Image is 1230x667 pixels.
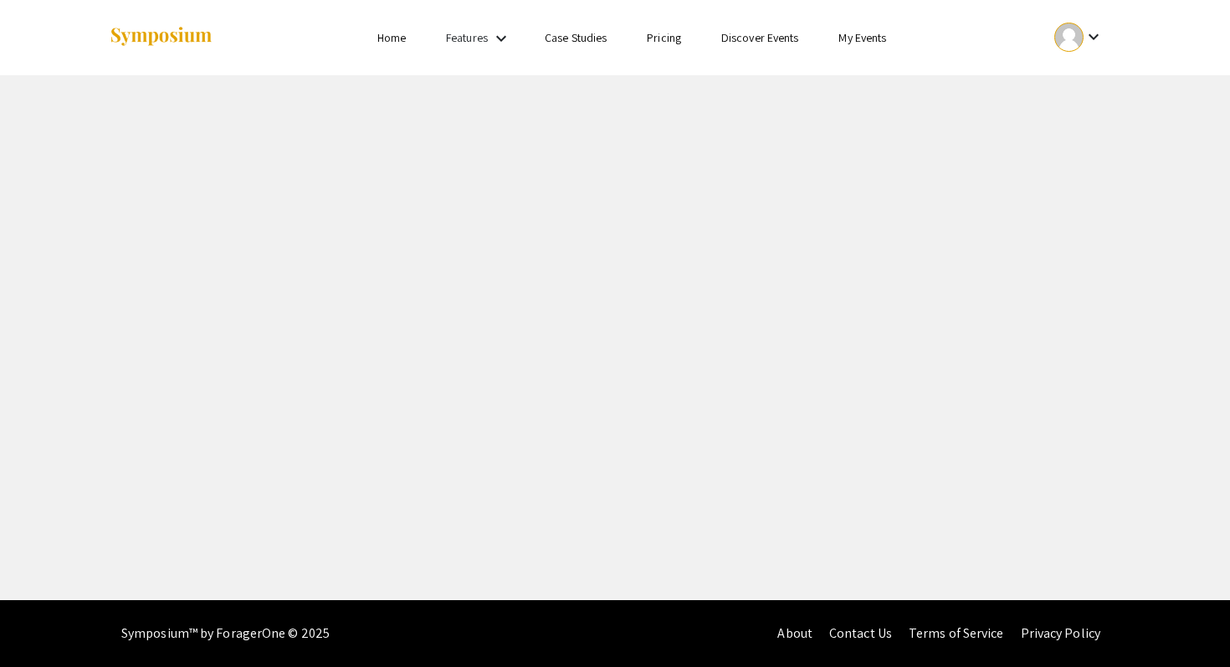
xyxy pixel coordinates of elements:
[377,30,406,45] a: Home
[777,624,812,642] a: About
[109,26,213,48] img: Symposium by ForagerOne
[1037,18,1121,56] button: Expand account dropdown
[721,30,799,45] a: Discover Events
[647,30,681,45] a: Pricing
[446,30,488,45] a: Features
[829,624,892,642] a: Contact Us
[909,624,1004,642] a: Terms of Service
[491,28,511,48] mat-icon: Expand Features list
[1084,27,1104,47] mat-icon: Expand account dropdown
[1021,624,1100,642] a: Privacy Policy
[838,30,886,45] a: My Events
[121,600,330,667] div: Symposium™ by ForagerOne © 2025
[545,30,607,45] a: Case Studies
